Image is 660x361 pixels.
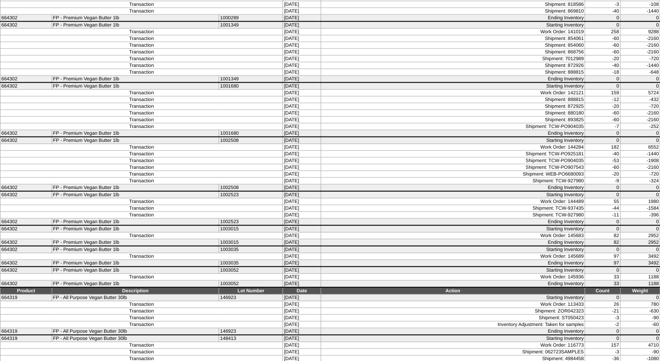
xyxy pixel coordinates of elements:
td: -90 [620,348,660,355]
td: FP - Premium Vegan Butter 1lb [52,266,219,273]
td: 0 [585,328,620,335]
td: Shipment: ZOR042323 [321,308,584,314]
td: Transaction [0,342,283,348]
td: 1001680 [219,130,283,137]
td: 1002508 [219,136,283,144]
td: [DATE] [283,328,321,335]
td: 664302 [0,21,52,28]
td: 1003052 [219,266,283,273]
td: 1003035 [219,260,283,267]
td: 0 [620,266,660,273]
td: [DATE] [283,294,321,301]
td: 0 [620,21,660,28]
td: Transaction [0,123,283,130]
td: -1440 [620,62,660,69]
td: -108 [620,1,660,8]
td: [DATE] [283,191,321,198]
td: Transaction [0,164,283,171]
td: [DATE] [283,211,321,218]
td: 0 [585,184,620,191]
td: 0 [620,246,660,253]
td: 0 [585,191,620,198]
td: Transaction [0,55,283,62]
td: Starting Inventory [321,266,584,273]
td: 0 [620,136,660,144]
td: Ending Inventory [321,184,584,191]
td: Work Order: 113433 [321,301,584,308]
td: 664302 [0,75,52,83]
td: Work Order: 142121 [321,89,584,96]
td: -90 [620,314,660,321]
td: 0 [585,218,620,225]
td: 1001349 [219,75,283,83]
td: [DATE] [283,1,321,8]
td: Ending Inventory [321,218,584,225]
td: Transaction [0,348,283,355]
td: [DATE] [283,253,321,260]
td: 0 [585,14,620,22]
td: Shipment: 869810 [321,8,584,14]
td: Product [0,287,52,294]
td: Work Order: 144489 [321,198,584,205]
td: -60 [585,164,620,171]
td: Work Order: 144284 [321,144,584,150]
td: -3 [585,1,620,8]
td: Transaction [0,116,283,123]
td: [DATE] [283,89,321,96]
td: 0 [585,75,620,83]
td: 0 [620,191,660,198]
td: [DATE] [283,110,321,116]
td: 4710 [620,342,660,348]
td: Date [283,287,321,294]
td: 0 [585,130,620,137]
td: Transaction [0,110,283,116]
td: FP - Premium Vegan Butter 1lb [52,246,219,253]
td: -40 [585,8,620,14]
td: Shipment: 872926 [321,62,584,69]
td: Transaction [0,273,283,280]
td: 664302 [0,280,52,287]
td: -252 [620,123,660,130]
td: 0 [620,184,660,191]
td: Shipment: 893825 [321,116,584,123]
td: Ending Inventory [321,14,584,22]
td: Transaction [0,211,283,218]
td: 258 [585,28,620,35]
td: 3492 [620,253,660,260]
td: 0 [585,136,620,144]
td: Ending Inventory [321,280,584,287]
td: -12 [585,96,620,103]
td: 6552 [620,144,660,150]
td: Shipment: 868756 [321,48,584,55]
td: FP - Premium Vegan Butter 1lb [52,191,219,198]
td: [DATE] [283,218,321,225]
td: FP - Premium Vegan Butter 1lb [52,14,219,22]
td: [DATE] [283,82,321,89]
td: Transaction [0,28,283,35]
td: Transaction [0,205,283,211]
td: 664302 [0,82,52,89]
td: Transaction [0,253,283,260]
td: Transaction [0,321,283,328]
td: Shipment: 888815 [321,96,584,103]
td: 55 [585,198,620,205]
td: [DATE] [283,260,321,267]
td: 159 [585,89,620,96]
td: Shipment: 062723SAMPLES [321,348,584,355]
td: 664302 [0,14,52,22]
td: -720 [620,55,660,62]
td: Work Order: 145683 [321,232,584,239]
td: 0 [585,294,620,301]
td: -60 [585,110,620,116]
td: 664302 [0,246,52,253]
td: 0 [620,335,660,342]
td: 0 [585,82,620,89]
td: 664302 [0,218,52,225]
td: [DATE] [283,342,321,348]
td: FP - Premium Vegan Butter 1lb [52,225,219,232]
td: FP - Premium Vegan Butter 1lb [52,280,219,287]
td: Transaction [0,198,283,205]
td: Shipment: TCW-PO904035 [321,157,584,164]
td: Shipment: WEB-PO6680093 [321,171,584,177]
td: 97 [585,253,620,260]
